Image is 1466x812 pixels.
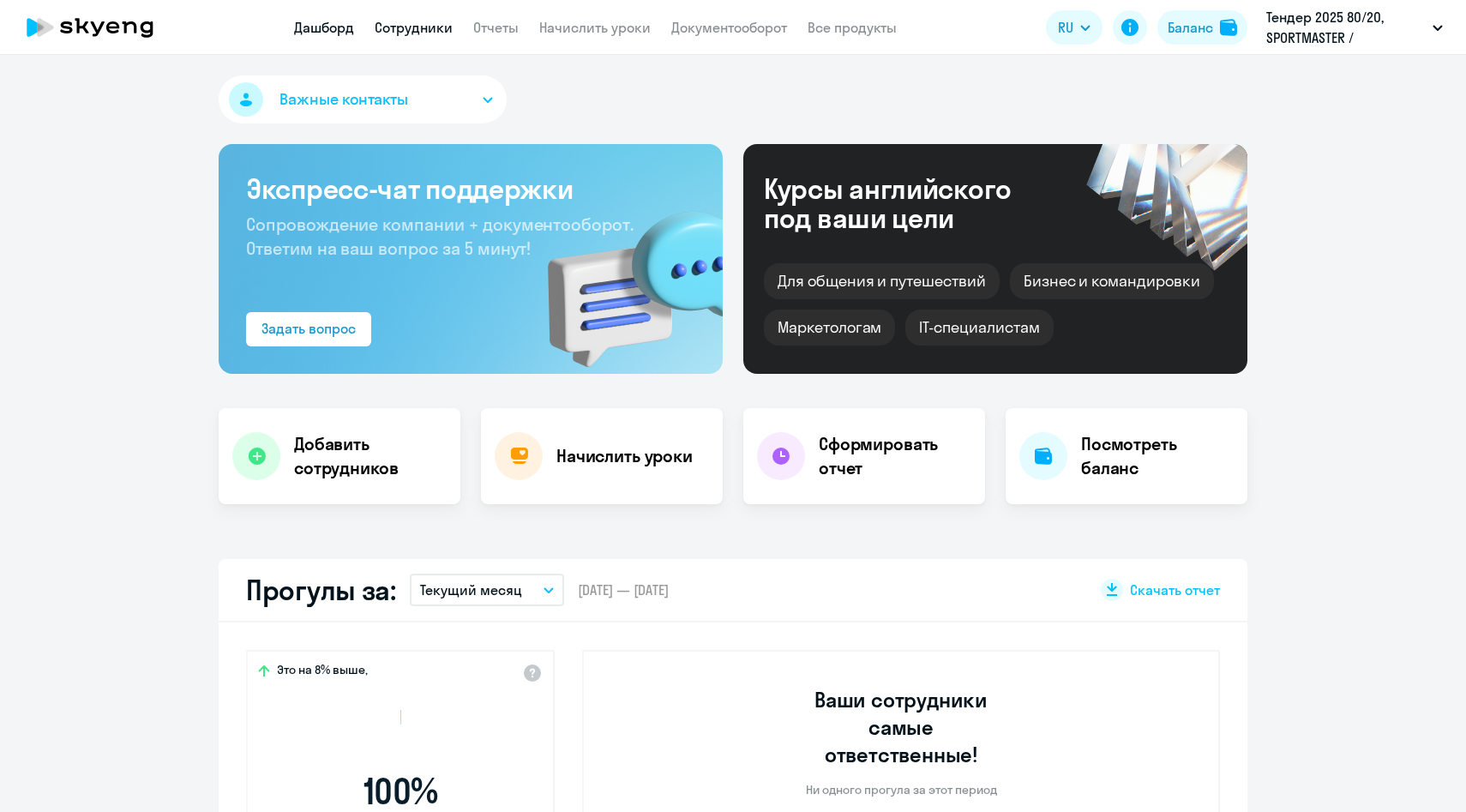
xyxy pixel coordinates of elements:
[1157,10,1247,45] button: Балансbalance
[806,782,997,797] p: Ни одного прогула за этот период
[1258,7,1451,48] button: Тендер 2025 80/20, SPORTMASTER / Спортмастер
[294,432,447,480] h4: Добавить сотрудников
[1058,17,1073,38] span: RU
[420,580,522,600] p: Текущий месяц
[764,310,895,346] div: Маркетологам
[764,263,1000,299] div: Для общения и путешествий
[261,318,356,339] div: Задать вопрос
[246,171,695,206] h3: Экспресс-чат поддержки
[410,574,564,606] button: Текущий месяц
[905,310,1053,346] div: IT-специалистам
[819,432,971,480] h4: Сформировать отчет
[578,580,669,599] span: [DATE] — [DATE]
[1010,263,1214,299] div: Бизнес и командировки
[375,19,453,36] a: Сотрудники
[473,19,519,36] a: Отчеты
[539,19,651,36] a: Начислить уроки
[246,573,396,607] h2: Прогулы за:
[219,75,507,123] button: Важные контакты
[279,88,408,111] span: Важные контакты
[246,312,371,346] button: Задать вопрос
[1081,432,1234,480] h4: Посмотреть баланс
[1130,580,1220,599] span: Скачать отчет
[764,174,1057,232] div: Курсы английского под ваши цели
[523,181,723,374] img: bg-img
[1266,7,1426,48] p: Тендер 2025 80/20, SPORTMASTER / Спортмастер
[671,19,787,36] a: Документооборот
[1046,10,1103,45] button: RU
[556,444,693,468] h4: Начислить уроки
[808,19,897,36] a: Все продукты
[1220,19,1237,36] img: balance
[302,771,499,812] span: 100 %
[1168,17,1213,38] div: Баланс
[791,686,1012,768] h3: Ваши сотрудники самые ответственные!
[277,662,368,683] span: Это на 8% выше,
[294,19,354,36] a: Дашборд
[246,214,634,259] span: Сопровождение компании + документооборот. Ответим на ваш вопрос за 5 минут!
